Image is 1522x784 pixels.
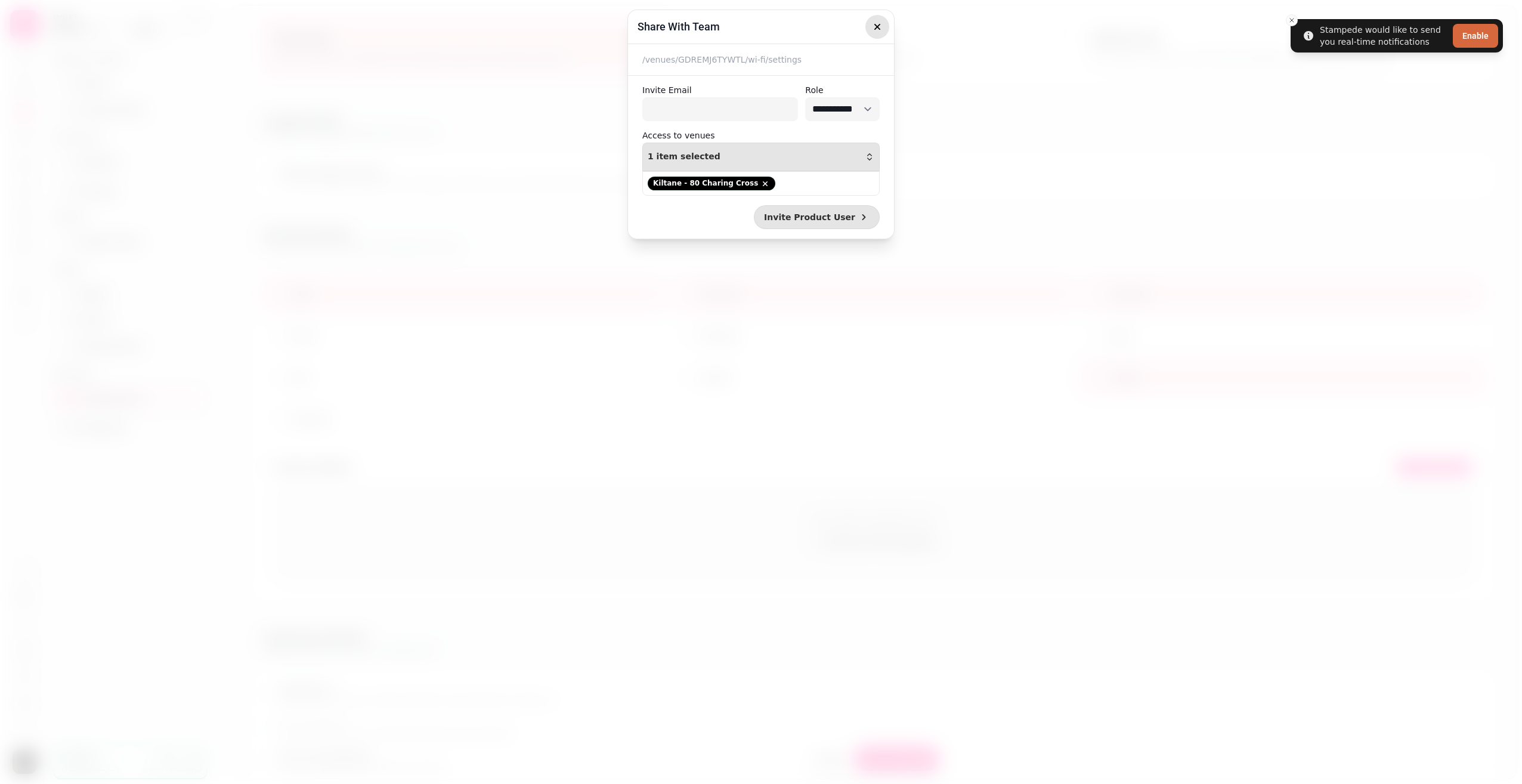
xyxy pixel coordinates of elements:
[648,152,720,162] span: 1 item selected
[754,205,880,229] button: Invite Product User
[648,177,775,190] div: Kiltane - 80 Charing Cross
[638,20,884,34] h3: Share With Team
[642,143,880,171] button: 1 item selected
[642,83,798,97] label: Invite Email
[642,128,714,143] label: Access to venues
[805,83,880,97] label: Role
[642,54,880,66] p: /venues/GDREMJ6TYWTL/wi-fi/settings
[764,213,855,221] span: Invite Product User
